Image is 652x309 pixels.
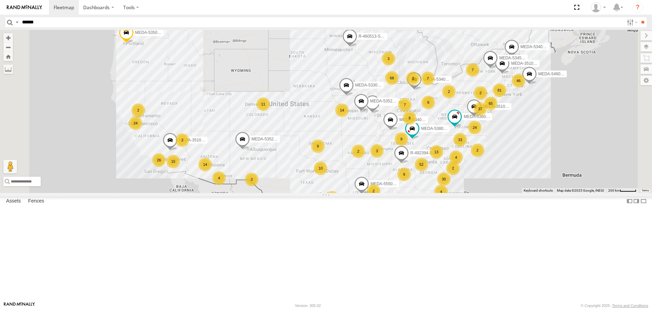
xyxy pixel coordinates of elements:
[626,196,633,206] label: Dock Summary Table to the Left
[446,161,460,175] div: 2
[474,86,487,100] div: 2
[4,302,35,309] a: Visit our Website
[3,160,17,173] button: Drag Pegman onto the map to open Street View
[423,77,462,82] span: MEDA-534022-Swing
[421,126,460,131] span: MEDA-538006-Swing
[511,61,546,66] span: MEDA-351006-Roll
[179,138,214,143] span: MEDA-351016-Roll
[3,42,13,52] button: Zoom out
[608,189,620,192] span: 200 km
[434,185,448,198] div: 4
[437,172,451,186] div: 30
[421,96,435,109] div: 9
[166,155,180,168] div: 15
[524,188,553,193] button: Keyboard shortcuts
[245,173,258,186] div: 3
[176,133,189,147] div: 2
[406,72,420,85] div: 3
[3,33,13,42] button: Zoom in
[355,83,390,88] span: MEDA-533004-Roll
[314,161,327,175] div: 10
[484,97,497,110] div: 65
[251,137,286,141] span: MEDA-535215-Roll
[538,72,573,76] span: MEDA-546001-Roll
[385,71,399,85] div: 68
[453,133,467,147] div: 33
[14,17,20,27] label: Search Query
[557,189,604,192] span: Map data ©2025 Google, INEGI
[212,171,226,185] div: 4
[410,151,440,155] span: R-492394-Swing
[521,44,556,49] span: MEDA-534010-Roll
[295,304,321,308] div: Version: 305.02
[397,168,411,181] div: 9
[370,99,405,104] span: MEDA-535204-Roll
[473,102,487,116] div: 37
[25,197,48,206] label: Fences
[442,85,456,98] div: 2
[468,121,482,134] div: 24
[131,103,145,117] div: 2
[311,139,325,153] div: 9
[129,116,142,130] div: 24
[395,132,408,146] div: 9
[403,111,416,125] div: 9
[581,304,648,308] div: © Copyright 2025 -
[198,158,212,171] div: 14
[640,196,647,206] label: Hide Summary Table
[449,151,463,164] div: 4
[335,103,349,117] div: 14
[3,64,13,74] label: Measure
[367,184,380,198] div: 2
[464,114,503,119] span: MEDA-536022-Swing
[370,182,405,187] span: MEDA-555003-Roll
[430,145,443,159] div: 13
[471,143,484,157] div: 2
[415,158,428,171] div: 52
[642,189,649,192] a: Terms
[135,30,170,35] span: MEDA-535014-Roll
[612,304,648,308] a: Terms and Conditions
[466,63,479,77] div: 7
[421,72,435,85] div: 7
[325,191,339,205] div: 14
[256,97,270,111] div: 11
[359,34,389,39] span: R-460513-Swing
[398,98,412,112] div: 7
[351,144,365,158] div: 2
[3,197,24,206] label: Assets
[640,76,652,85] label: Map Settings
[624,17,639,27] label: Search Filter Options
[382,52,395,65] div: 3
[483,104,522,109] span: MEDA-351003-Swing
[499,56,538,60] span: MEDA-534585-Swing
[152,153,166,167] div: 26
[493,83,506,97] div: 81
[512,74,525,88] div: 46
[588,2,608,13] div: Marcos Avelar
[399,118,434,122] span: MEDA-534027-Roll
[3,52,13,61] button: Zoom Home
[7,5,42,10] img: rand-logo.svg
[606,188,638,193] button: Map Scale: 200 km per 45 pixels
[370,144,384,158] div: 3
[633,196,640,206] label: Dock Summary Table to the Right
[632,2,643,13] i: ?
